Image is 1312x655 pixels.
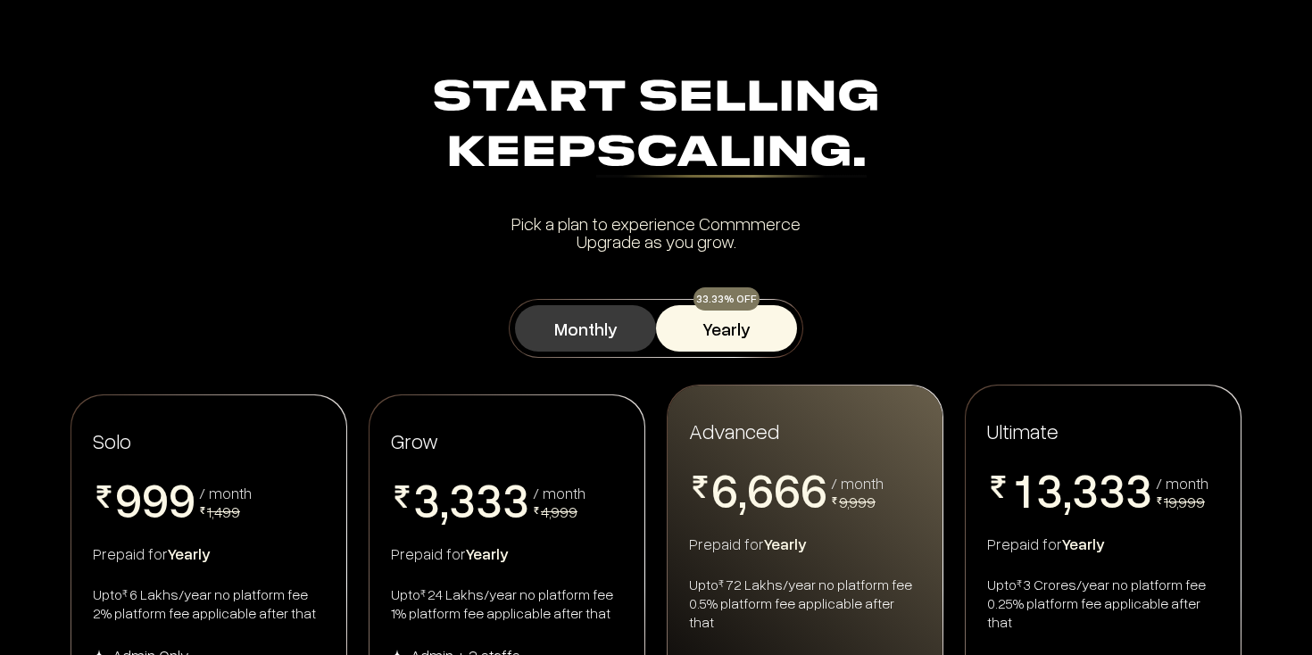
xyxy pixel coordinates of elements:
span: 4 [413,523,440,571]
span: 4 [476,523,502,571]
span: 6 [711,465,738,513]
img: pricing-rupee [689,476,711,498]
img: pricing-rupee [533,507,540,514]
span: 1 [1009,465,1036,513]
span: 2 [1009,513,1036,561]
span: 9 [169,475,195,523]
span: 7 [774,513,801,561]
span: 9 [142,475,169,523]
span: 3 [1099,465,1125,513]
span: Yearly [764,534,807,553]
img: pricing-rupee [831,497,838,504]
span: 3 [449,475,476,523]
span: Yearly [466,543,509,563]
div: / month [1156,475,1208,491]
sup: ₹ [420,586,426,600]
span: , [738,465,747,518]
span: 3 [1125,465,1152,513]
img: pricing-rupee [1156,497,1163,504]
span: , [440,475,449,528]
div: Keep [78,127,1234,182]
div: Prepaid for [689,533,921,554]
div: 33.33% OFF [693,287,760,311]
span: Advanced [689,417,779,444]
img: pricing-rupee [199,507,206,514]
span: 4,999 [541,502,577,521]
span: 3 [502,475,529,523]
span: Yearly [168,543,211,563]
span: 6 [747,465,774,513]
div: Upto 6 Lakhs/year no platform fee 2% platform fee applicable after that [93,585,325,623]
span: 4 [1072,513,1099,561]
div: / month [199,485,252,501]
div: Upto 24 Lakhs/year no platform fee 1% platform fee applicable after that [391,585,623,623]
span: 3 [476,475,502,523]
span: , [1063,465,1072,518]
span: 4 [1099,513,1125,561]
span: 3 [1072,465,1099,513]
div: / month [533,485,585,501]
span: 1,499 [207,502,240,521]
span: 4 [1125,513,1152,561]
span: Solo [93,427,131,453]
sup: ₹ [718,576,724,590]
span: Ultimate [987,417,1059,444]
div: Pick a plan to experience Commmerce Upgrade as you grow. [78,214,1234,250]
div: Start Selling [78,71,1234,182]
div: Upto 3 Crores/year no platform fee 0.25% platform fee applicable after that [987,576,1219,632]
div: / month [831,475,884,491]
span: Grow [391,427,438,453]
div: Prepaid for [391,543,623,564]
span: 7 [711,513,738,561]
span: 9,999 [839,492,876,511]
span: 6 [774,465,801,513]
span: 6 [801,465,827,513]
span: 4 [502,523,529,571]
span: 3 [1036,465,1063,513]
div: Prepaid for [93,543,325,564]
div: Upto 72 Lakhs/year no platform fee 0.5% platform fee applicable after that [689,576,921,632]
button: Monthly [515,305,656,352]
span: 4 [1036,513,1063,561]
div: Scaling. [596,133,867,178]
div: Prepaid for [987,533,1219,554]
button: Yearly [656,305,797,352]
span: Yearly [1062,534,1105,553]
sup: ₹ [1017,576,1022,590]
span: 4 [449,523,476,571]
span: 19,999 [1164,492,1205,511]
span: 3 [413,475,440,523]
sup: ₹ [122,586,128,600]
img: pricing-rupee [391,485,413,508]
span: 7 [747,513,774,561]
img: pricing-rupee [93,485,115,508]
span: 9 [115,475,142,523]
span: 7 [801,513,827,561]
img: pricing-rupee [987,476,1009,498]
